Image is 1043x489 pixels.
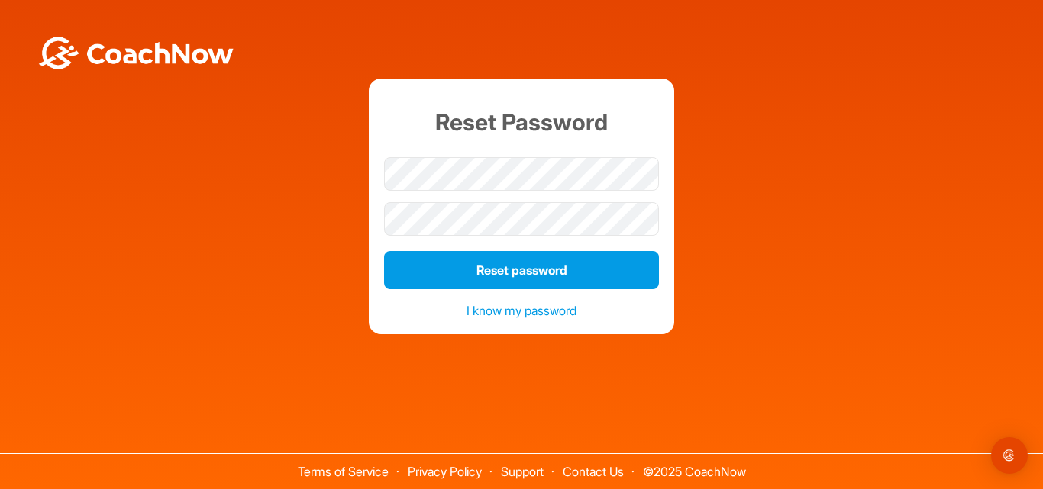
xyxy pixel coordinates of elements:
[501,464,544,479] a: Support
[298,464,389,479] a: Terms of Service
[467,303,576,318] a: I know my password
[991,437,1028,474] div: Open Intercom Messenger
[563,464,624,479] a: Contact Us
[384,94,659,151] h1: Reset Password
[37,37,235,69] img: BwLJSsUCoWCh5upNqxVrqldRgqLPVwmV24tXu5FoVAoFEpwwqQ3VIfuoInZCoVCoTD4vwADAC3ZFMkVEQFDAAAAAElFTkSuQmCC
[384,251,659,289] button: Reset password
[408,464,482,479] a: Privacy Policy
[635,454,754,478] span: © 2025 CoachNow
